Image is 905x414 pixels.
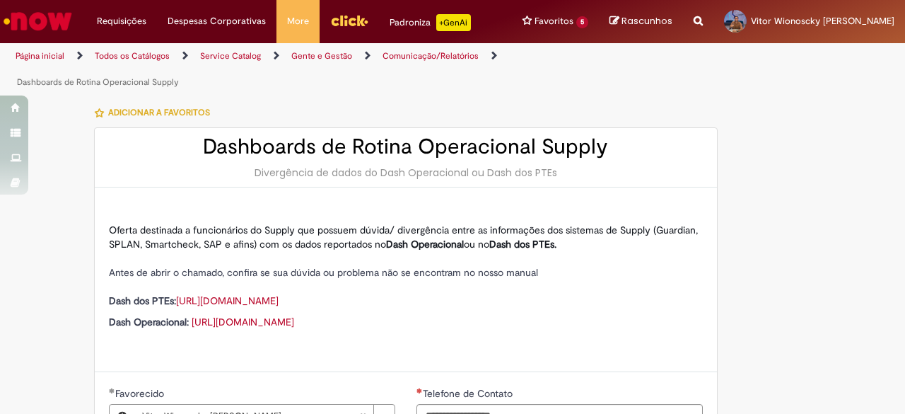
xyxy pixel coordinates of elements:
span: Antes de abrir o chamado, confira se sua dúvida ou problema não se encontram no nosso manual [109,266,538,279]
span: Telefone de Contato [423,387,515,400]
span: Rascunhos [621,14,672,28]
a: Todos os Catálogos [95,50,170,62]
div: Divergência de dados do Dash Operacional ou Dash dos PTEs [109,166,703,180]
p: +GenAi [436,14,471,31]
a: Rascunhos [609,15,672,28]
span: 5 [576,16,588,28]
span: Adicionar a Favoritos [108,107,210,118]
a: Dashboards de Rotina Operacional Supply [17,76,179,88]
a: Página inicial [16,50,64,62]
span: Vitor Wionoscky [PERSON_NAME] [751,15,894,27]
span: Obrigatório Preenchido [416,388,423,393]
span: Despesas Corporativas [168,14,266,28]
img: click_logo_yellow_360x200.png [330,10,368,31]
span: Oferta destinada a funcionários do Supply que possuem dúvida/ divergência entre as informações do... [109,224,698,251]
strong: Dash Operacional [386,238,464,251]
strong: Dash Operacional: [109,316,189,328]
a: [URL][DOMAIN_NAME] [192,316,294,328]
h2: Dashboards de Rotina Operacional Supply [109,135,703,159]
a: Service Catalog [200,50,261,62]
a: Gente e Gestão [291,50,352,62]
div: Padroniza [390,14,471,31]
span: Obrigatório Preenchido [109,388,115,393]
button: Adicionar a Favoritos [94,98,218,127]
ul: Trilhas de página [11,43,592,96]
img: ServiceNow [1,7,74,35]
span: Favoritos [535,14,573,28]
span: More [287,14,309,28]
strong: Dash dos PTEs: [109,294,176,307]
a: [URL][DOMAIN_NAME] [176,294,279,307]
span: Requisições [97,14,146,28]
strong: Dash dos PTEs. [489,238,556,251]
a: Comunicação/Relatórios [383,50,479,62]
span: Favorecido, Vitor Wionoscky Faria [115,387,167,400]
